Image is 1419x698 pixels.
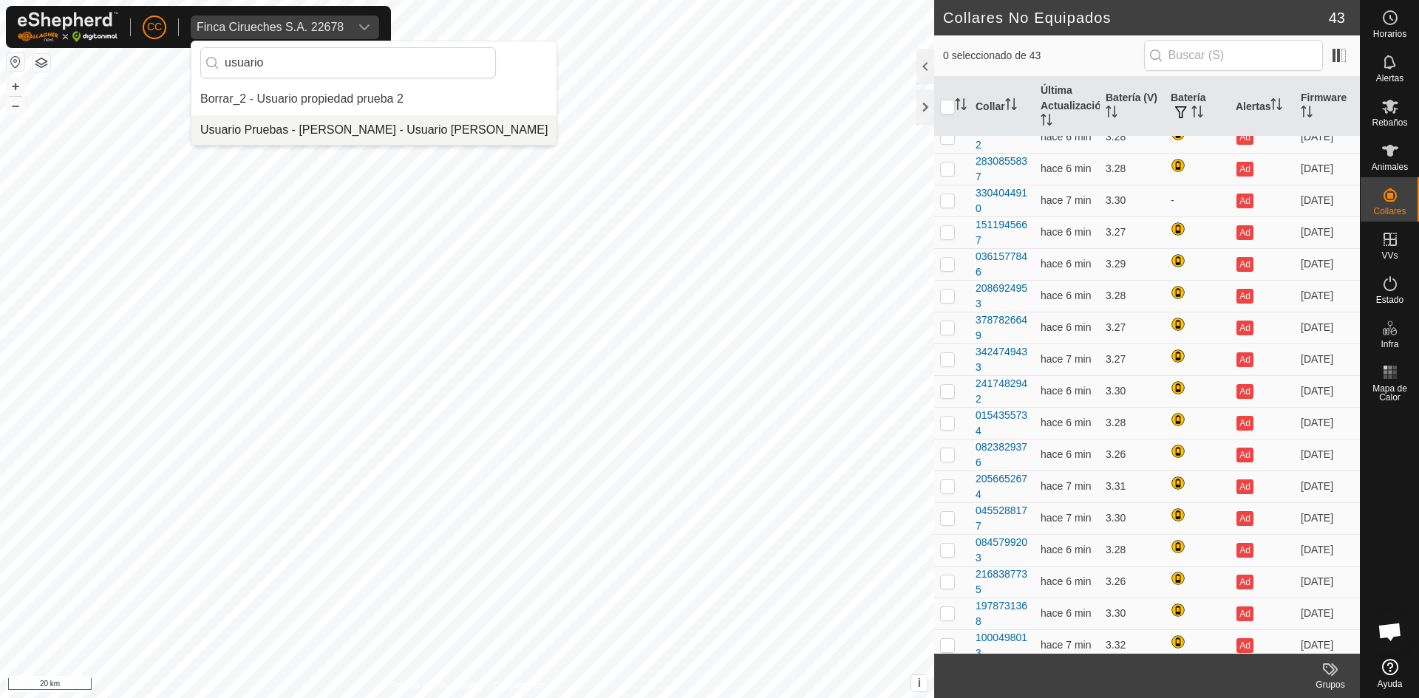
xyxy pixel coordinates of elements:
span: Finca Cirueches S.A. 22678 [191,16,350,39]
button: Ad [1236,511,1253,526]
button: Ad [1236,384,1253,399]
span: Mapa de Calor [1364,384,1415,402]
button: Ad [1236,225,1253,240]
div: 2830855837 [976,154,1029,185]
button: Ad [1236,638,1253,653]
span: 1 oct 2025, 12:06 [1041,512,1091,524]
div: 0845799203 [976,535,1029,566]
button: Ad [1236,257,1253,272]
p-sorticon: Activar para ordenar [1191,108,1203,120]
button: Ad [1236,162,1253,177]
button: Ad [1236,575,1253,589]
td: 3.26 [1100,566,1165,598]
td: 3.32 [1100,629,1165,661]
span: 1 oct 2025, 12:06 [1041,417,1091,428]
td: [DATE] [1295,534,1360,566]
li: Usuario Pruebas - Gregorio Alarcia [191,115,557,145]
span: 43 [1329,7,1345,29]
td: - [1165,185,1230,216]
td: [DATE] [1295,471,1360,502]
td: 3.28 [1100,407,1165,439]
td: [DATE] [1295,598,1360,629]
button: Restablecer Mapa [7,53,24,71]
span: 1 oct 2025, 12:06 [1041,290,1091,301]
div: 1978731368 [976,598,1029,629]
span: 1 oct 2025, 12:06 [1041,226,1091,238]
th: Alertas [1230,77,1295,137]
button: Ad [1236,130,1253,145]
a: Ayuda [1361,653,1419,694]
span: Rebaños [1372,118,1407,127]
span: Estado [1376,295,1403,304]
div: Borrar_2 - Usuario propiedad prueba 2 [200,90,404,108]
span: Ayuda [1378,680,1403,688]
th: Firmware [1295,77,1360,137]
span: 1 oct 2025, 12:06 [1041,321,1091,333]
div: 3424749433 [976,344,1029,375]
span: 1 oct 2025, 12:06 [1041,575,1091,587]
td: [DATE] [1295,407,1360,439]
div: Finca Cirueches S.A. 22678 [197,21,344,33]
p-sorticon: Activar para ordenar [955,100,967,112]
td: [DATE] [1295,248,1360,280]
td: [DATE] [1295,343,1360,375]
td: [DATE] [1295,629,1360,661]
button: + [7,78,24,95]
div: 0455288177 [976,503,1029,534]
div: 3304044910 [976,185,1029,216]
button: Ad [1236,194,1253,208]
span: 1 oct 2025, 12:06 [1041,258,1091,270]
td: 3.28 [1100,153,1165,185]
div: 1000498013 [976,630,1029,661]
div: Chat abierto [1368,609,1412,654]
th: Batería (V) [1100,77,1165,137]
span: 1 oct 2025, 12:06 [1041,353,1091,365]
span: 1 oct 2025, 12:06 [1041,385,1091,397]
h2: Collares No Equipados [943,9,1329,27]
td: 3.30 [1100,598,1165,629]
td: 3.28 [1100,534,1165,566]
td: 3.28 [1100,280,1165,312]
span: Animales [1372,162,1408,171]
div: 2086924953 [976,281,1029,312]
a: Política de Privacidad [391,679,476,692]
span: Horarios [1373,30,1406,38]
span: 1 oct 2025, 12:06 [1041,131,1091,143]
span: Collares [1373,207,1406,216]
button: i [911,675,928,691]
p-sorticon: Activar para ordenar [1301,108,1313,120]
td: [DATE] [1295,312,1360,343]
button: Ad [1236,352,1253,367]
button: Ad [1236,479,1253,494]
button: Ad [1236,321,1253,335]
td: [DATE] [1295,439,1360,471]
span: 0 seleccionado de 43 [943,48,1144,64]
span: 1 oct 2025, 12:06 [1041,639,1091,651]
td: [DATE] [1295,502,1360,534]
td: 3.31 [1100,471,1165,502]
span: 1 oct 2025, 12:06 [1041,448,1091,460]
button: Capas del Mapa [33,54,50,72]
div: Usuario Pruebas - [PERSON_NAME] - Usuario [PERSON_NAME] [200,121,548,139]
span: 1 oct 2025, 12:06 [1041,194,1091,206]
span: Alertas [1376,74,1403,83]
td: [DATE] [1295,153,1360,185]
td: [DATE] [1295,280,1360,312]
td: [DATE] [1295,375,1360,407]
td: [DATE] [1295,185,1360,216]
td: 3.30 [1100,185,1165,216]
div: dropdown trigger [350,16,379,39]
div: 1511945667 [976,217,1029,248]
img: Logo Gallagher [18,12,118,42]
button: Ad [1236,289,1253,304]
span: i [918,677,921,689]
p-sorticon: Activar para ordenar [1106,108,1117,120]
button: – [7,97,24,114]
div: Grupos [1301,678,1360,691]
p-sorticon: Activar para ordenar [1270,100,1282,112]
span: 1 oct 2025, 12:06 [1041,480,1091,492]
td: 3.30 [1100,502,1165,534]
span: 1 oct 2025, 12:06 [1041,162,1091,174]
td: 3.27 [1100,216,1165,248]
button: Ad [1236,416,1253,431]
